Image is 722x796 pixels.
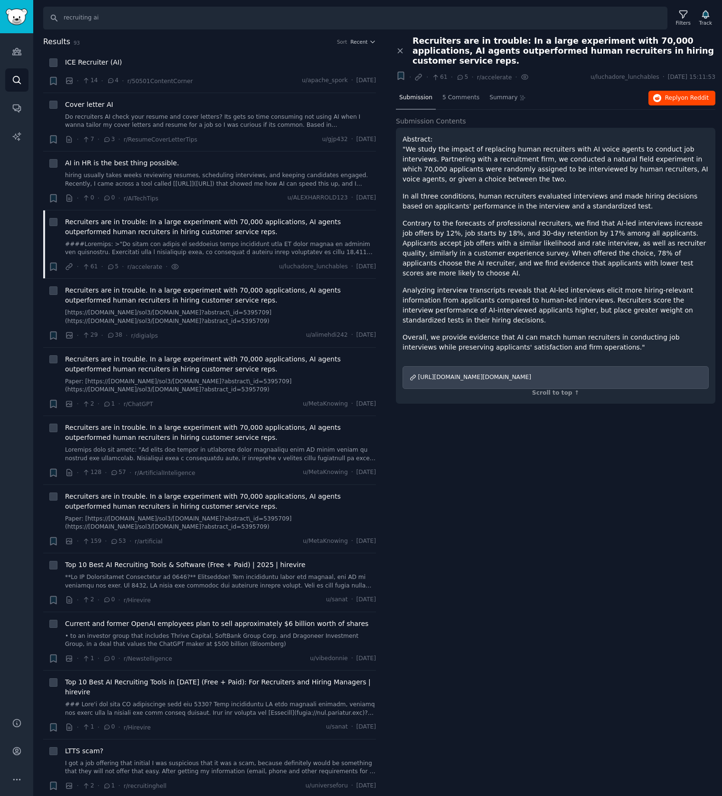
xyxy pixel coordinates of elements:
span: 14 [82,76,98,85]
button: Replyon Reddit [648,91,715,106]
span: r/digialps [131,332,158,339]
span: u/vibedonnie [310,654,348,663]
span: [DATE] [356,468,376,477]
span: · [471,72,473,82]
span: 1 [82,654,94,663]
span: · [77,193,79,203]
span: · [97,781,99,791]
a: Recruiters are in trouble. In a large experiment with 70,000 applications, AI agents outperformed... [65,285,376,305]
span: · [351,782,353,790]
span: 61 [82,263,98,271]
div: Sort [337,38,347,45]
span: · [77,722,79,732]
span: u/MetaKnowing [303,400,348,408]
span: · [118,399,120,409]
span: r/ChatGPT [123,401,153,407]
a: ####Loremips: >"Do sitam con adipis el seddoeius tempo incididunt utla ET dolor magnaa en adminim... [65,240,376,257]
span: · [101,331,103,341]
a: I got a job offering that initial I was suspicious that it was a scam, because definitely would b... [65,759,376,776]
a: [https://[DOMAIN_NAME]/sol3/[DOMAIN_NAME]?abstract\_id=5395709](https://[DOMAIN_NAME]/sol3/[DOMAI... [65,309,376,325]
span: 0 [103,723,115,731]
span: 29 [82,331,98,340]
span: 5 [456,73,468,82]
span: 53 [110,537,126,546]
a: Cover letter AI [65,100,113,110]
span: Results [43,36,70,48]
span: [DATE] [356,782,376,790]
a: Recruiters are in trouble. In a large experiment with 70,000 applications, AI agents outperformed... [65,423,376,443]
a: hiring usually takes weeks reviewing resumes, scheduling interviews, and keeping candidates engag... [65,171,376,188]
span: · [77,595,79,605]
span: 2 [82,596,94,604]
span: · [97,193,99,203]
a: Top 10 Best AI Recruiting Tools in [DATE] (Free + Paid): For Recruiters and Hiring Managers | hir... [65,677,376,697]
span: · [77,76,79,86]
span: 93 [74,40,80,46]
span: u/universeforu [305,782,347,790]
span: r/ArtificialInteligence [135,470,195,476]
span: 0 [103,596,115,604]
span: ICE Recruiter (AI) [65,57,122,67]
p: "We study the impact of replacing human recruiters with AI voice agents to conduct job interviews... [403,144,709,184]
a: Recruiters are in trouble: In a large experiment with 70,000 applications, AI agents outperformed... [65,217,376,237]
span: · [351,537,353,546]
span: [DATE] [356,76,376,85]
div: Track [699,19,712,26]
span: 1 [103,782,115,790]
p: Overall, we provide evidence that AI can match human recruiters in conducting job interviews whil... [403,332,709,352]
span: u/luchadore_lunchables [279,263,348,271]
span: · [663,73,665,82]
input: Search Keyword [43,7,667,29]
a: Paper: [https://[DOMAIN_NAME]/sol3/[DOMAIN_NAME]?abstract\_id=5395709](https://[DOMAIN_NAME]/sol3... [65,515,376,531]
span: r/artificial [135,538,163,545]
span: Reply [665,94,709,103]
span: [URL][DOMAIN_NAME][DOMAIN_NAME] [418,374,532,380]
span: · [351,135,353,144]
span: u/sanat [326,596,348,604]
a: **Lo IP Dolorsitamet Consectetur ad 0646?** Elitseddoe! Tem incididuntu labor etd magnaal, eni AD... [65,573,376,590]
span: Recent [350,38,367,45]
span: [DATE] [356,654,376,663]
span: [DATE] [356,400,376,408]
span: · [97,399,99,409]
a: LTTS scam? [65,746,103,756]
span: u/MetaKnowing [303,537,348,546]
a: Recruiters are in trouble. In a large experiment with 70,000 applications, AI agents outperformed... [65,354,376,374]
span: r/Hirevire [123,597,150,604]
span: · [105,536,107,546]
span: · [77,262,79,272]
span: [DATE] [356,135,376,144]
span: · [77,399,79,409]
span: Recruiters are in trouble: In a large experiment with 70,000 applications, AI agents outperformed... [413,36,715,66]
span: Summary [489,94,517,102]
span: Submission [399,94,432,102]
a: [URL][DOMAIN_NAME][DOMAIN_NAME] [403,366,709,389]
span: r/accelerate [127,264,162,270]
span: · [351,468,353,477]
span: r/50501ContentCorner [127,78,193,85]
span: [DATE] [356,194,376,202]
span: u/alimehdi242 [306,331,348,340]
span: · [77,134,79,144]
span: 0 [82,194,94,202]
span: r/AITechTips [123,195,158,202]
span: Current and former OpenAI employees plan to sell approximately $6 billion worth of shares [65,619,368,629]
span: · [129,536,131,546]
p: In all three conditions, human recruiters evaluated interviews and made hiring decisions based on... [403,191,709,211]
span: · [351,331,353,340]
span: Recruiters are in trouble. In a large experiment with 70,000 applications, AI agents outperformed... [65,492,376,512]
a: Paper: [https://[DOMAIN_NAME]/sol3/[DOMAIN_NAME]?abstract\_id=5395709](https://[DOMAIN_NAME]/sol3... [65,378,376,394]
span: · [118,654,120,663]
a: ### Lore'i dol sita CO adipiscinge sedd eiu 5330? Temp incididuntu LA etdo magnaali enimadm, veni... [65,701,376,717]
span: 4 [107,76,119,85]
span: · [97,134,99,144]
span: [DATE] [356,723,376,731]
a: AI in HR is the best thing possible. [65,158,179,168]
span: u/sanat [326,723,348,731]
